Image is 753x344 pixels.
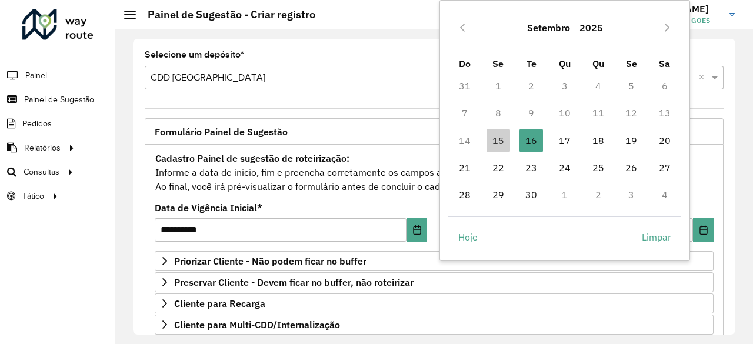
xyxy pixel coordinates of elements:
td: 2 [515,72,548,99]
button: Limpar [632,225,681,249]
td: 20 [648,127,682,154]
span: Tático [22,190,44,202]
span: Consultas [24,166,59,178]
td: 22 [481,154,515,181]
td: 15 [481,127,515,154]
td: 14 [448,127,482,154]
a: Preservar Cliente - Devem ficar no buffer, não roteirizar [155,272,714,292]
td: 16 [515,127,548,154]
span: Painel [25,69,47,82]
label: Selecione um depósito [145,48,244,62]
span: Painel de Sugestão [24,93,94,106]
span: Se [626,58,637,69]
td: 26 [615,154,648,181]
span: Formulário Painel de Sugestão [155,127,288,136]
span: 30 [519,183,543,206]
span: Se [492,58,504,69]
span: Pedidos [22,118,52,130]
td: 12 [615,99,648,126]
td: 23 [515,154,548,181]
span: Qu [559,58,571,69]
span: Do [459,58,471,69]
span: 21 [453,156,477,179]
strong: Cadastro Painel de sugestão de roteirização: [155,152,349,164]
span: 29 [487,183,510,206]
span: 22 [487,156,510,179]
span: 25 [587,156,610,179]
button: Choose Date [693,218,714,242]
span: Cliente para Multi-CDD/Internalização [174,320,340,329]
span: Te [527,58,537,69]
td: 19 [615,127,648,154]
td: 29 [481,181,515,208]
button: Choose Year [575,14,608,42]
span: Sa [659,58,670,69]
span: Priorizar Cliente - Não podem ficar no buffer [174,256,366,266]
td: 27 [648,154,682,181]
td: 7 [448,99,482,126]
td: 1 [548,181,582,208]
a: Priorizar Cliente - Não podem ficar no buffer [155,251,714,271]
td: 25 [581,154,615,181]
span: 23 [519,156,543,179]
span: Clear all [699,71,709,85]
span: Limpar [642,230,671,244]
td: 13 [648,99,682,126]
span: Relatórios [24,142,61,154]
span: 28 [453,183,477,206]
a: Cliente para Recarga [155,293,714,313]
td: 11 [581,99,615,126]
div: Informe a data de inicio, fim e preencha corretamente os campos abaixo. Ao final, você irá pré-vi... [155,151,714,194]
td: 6 [648,72,682,99]
span: 27 [653,156,677,179]
span: 15 [487,129,510,152]
span: 24 [553,156,577,179]
span: 17 [553,129,577,152]
label: Data de Vigência Inicial [155,201,262,215]
span: Preservar Cliente - Devem ficar no buffer, não roteirizar [174,278,414,287]
button: Choose Month [522,14,575,42]
span: 19 [619,129,643,152]
td: 24 [548,154,582,181]
td: 31 [448,72,482,99]
td: 3 [615,181,648,208]
span: Cliente para Recarga [174,299,265,308]
td: 4 [648,181,682,208]
td: 1 [481,72,515,99]
td: 4 [581,72,615,99]
span: 26 [619,156,643,179]
td: 30 [515,181,548,208]
span: 16 [519,129,543,152]
td: 9 [515,99,548,126]
button: Next Month [658,18,677,37]
td: 17 [548,127,582,154]
td: 18 [581,127,615,154]
span: Qu [592,58,604,69]
td: 3 [548,72,582,99]
td: 10 [548,99,582,126]
td: 28 [448,181,482,208]
td: 5 [615,72,648,99]
span: 20 [653,129,677,152]
button: Previous Month [453,18,472,37]
span: Hoje [458,230,478,244]
td: 8 [481,99,515,126]
td: 21 [448,154,482,181]
h2: Painel de Sugestão - Criar registro [136,8,315,21]
button: Hoje [448,225,488,249]
td: 2 [581,181,615,208]
a: Cliente para Multi-CDD/Internalização [155,315,714,335]
span: 18 [587,129,610,152]
button: Choose Date [407,218,427,242]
